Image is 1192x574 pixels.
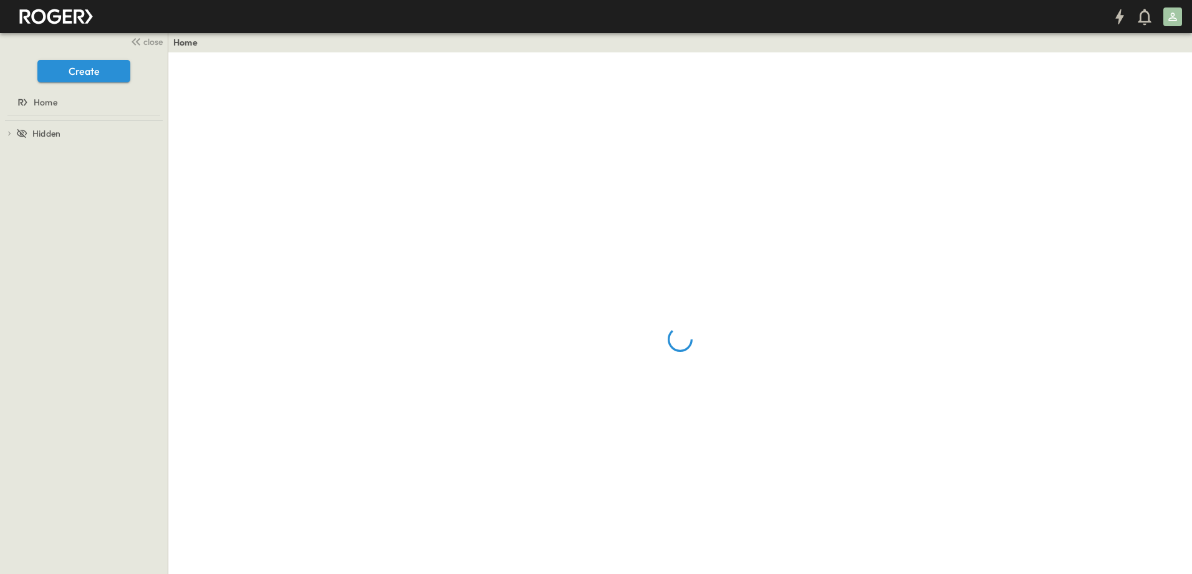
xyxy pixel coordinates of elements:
[37,60,130,82] button: Create
[34,96,57,109] span: Home
[2,94,163,111] a: Home
[173,36,205,49] nav: breadcrumbs
[125,32,165,50] button: close
[173,36,198,49] a: Home
[32,127,60,140] span: Hidden
[143,36,163,48] span: close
